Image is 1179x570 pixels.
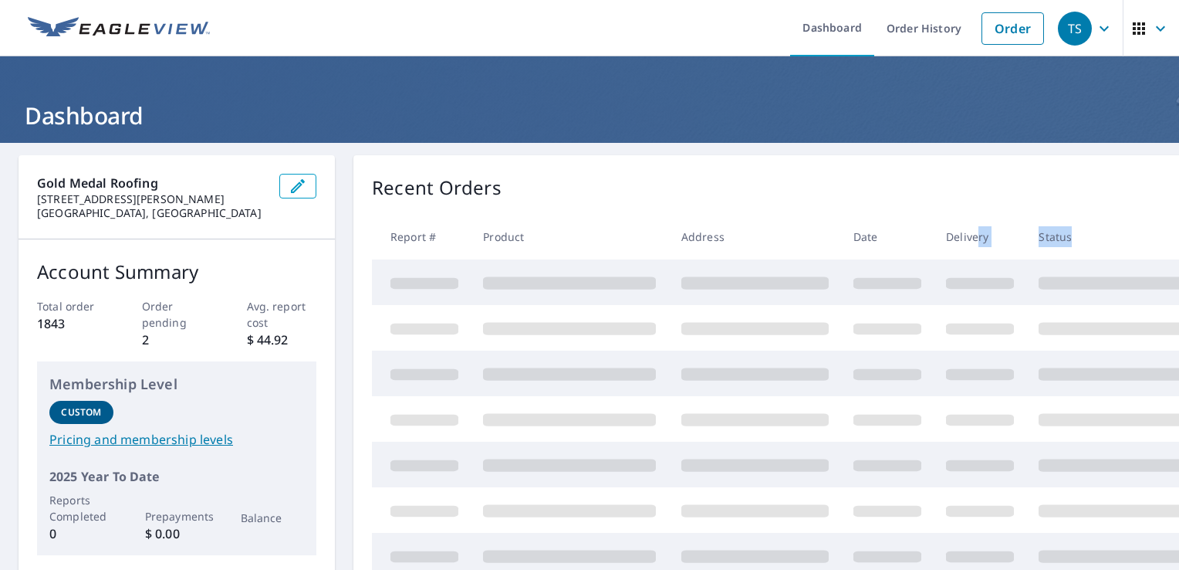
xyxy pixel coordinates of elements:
th: Delivery [934,214,1026,260]
th: Report # [372,214,471,260]
p: [GEOGRAPHIC_DATA], [GEOGRAPHIC_DATA] [37,206,267,220]
p: Order pending [142,298,212,331]
h1: Dashboard [19,100,1160,131]
p: $ 0.00 [145,524,209,543]
p: 2 [142,331,212,349]
div: TS [1058,12,1092,46]
th: Address [669,214,841,260]
p: Account Summary [37,258,316,286]
th: Date [841,214,934,260]
p: Avg. report cost [247,298,317,331]
th: Product [471,214,668,260]
p: Gold Medal Roofing [37,174,267,192]
p: 1843 [37,314,107,333]
a: Order [981,12,1044,45]
p: [STREET_ADDRESS][PERSON_NAME] [37,192,267,206]
p: Reports Completed [49,492,113,524]
p: Membership Level [49,374,304,395]
p: 0 [49,524,113,543]
p: Total order [37,298,107,314]
p: 2025 Year To Date [49,467,304,486]
p: Balance [241,510,305,526]
a: Pricing and membership levels [49,430,304,449]
p: $ 44.92 [247,331,317,349]
p: Recent Orders [372,174,502,202]
p: Prepayments [145,508,209,524]
img: EV Logo [28,17,210,40]
p: Custom [61,405,101,419]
